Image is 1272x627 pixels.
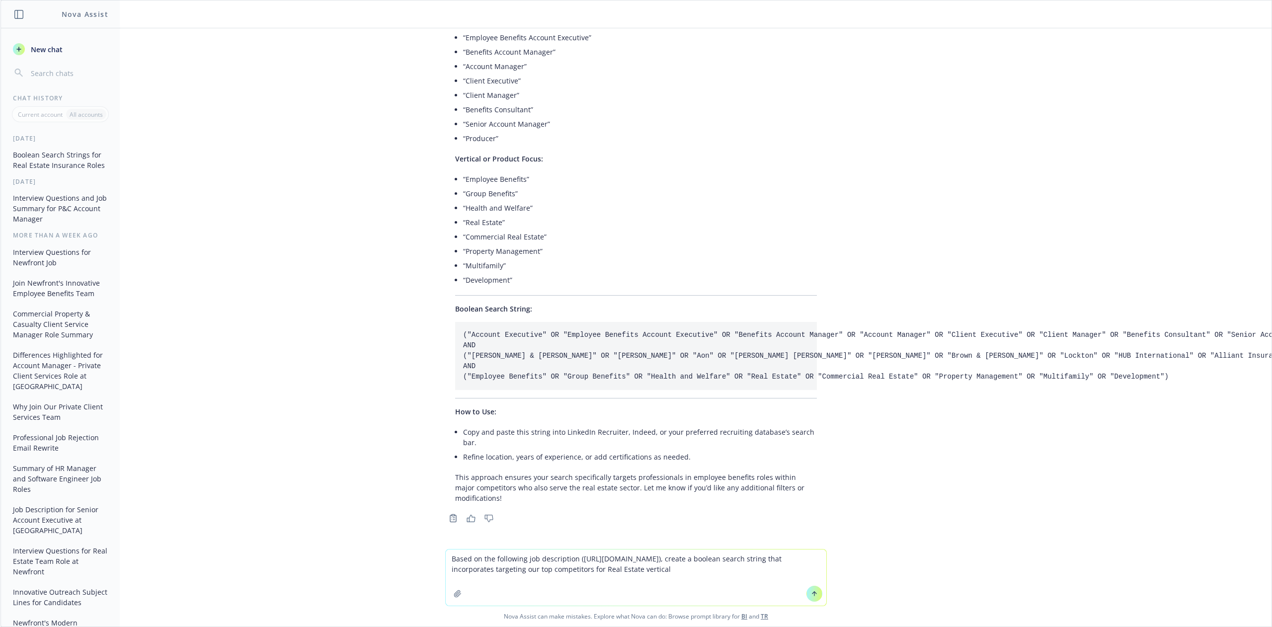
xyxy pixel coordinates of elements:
[4,606,1268,627] span: Nova Assist can make mistakes. Explore what Nova can do: Browse prompt library for and
[463,201,817,215] li: “Health and Welfare”
[29,44,63,55] span: New chat
[463,117,817,131] li: “Senior Account Manager”
[481,511,497,525] button: Thumbs down
[9,306,112,343] button: Commercial Property & Casualty Client Service Manager Role Summary
[9,543,112,580] button: Interview Questions for Real Estate Team Role at Newfront
[463,131,817,146] li: “Producer”
[463,59,817,74] li: “Account Manager”
[463,273,817,287] li: “Development”
[9,147,112,173] button: Boolean Search Strings for Real Estate Insurance Roles
[1,177,120,186] div: [DATE]
[463,215,817,230] li: “Real Estate”
[1,134,120,143] div: [DATE]
[9,501,112,539] button: Job Description for Senior Account Executive at [GEOGRAPHIC_DATA]
[455,472,817,503] p: This approach ensures your search specifically targets professionals in employee benefits roles w...
[455,304,532,313] span: Boolean Search String:
[463,450,817,464] li: Refine location, years of experience, or add certifications as needed.
[9,398,112,425] button: Why Join Our Private Client Services Team
[463,74,817,88] li: “Client Executive”
[463,172,817,186] li: “Employee Benefits”
[463,258,817,273] li: “Multifamily”
[1,94,120,102] div: Chat History
[463,102,817,117] li: “Benefits Consultant”
[9,429,112,456] button: Professional Job Rejection Email Rewrite
[18,110,63,119] p: Current account
[9,460,112,497] button: Summary of HR Manager and Software Engineer Job Roles
[9,244,112,271] button: Interview Questions for Newfront Job
[9,347,112,394] button: Differences Highlighted for Account Manager - Private Client Services Role at [GEOGRAPHIC_DATA]
[455,407,496,416] span: How to Use:
[62,9,108,19] h1: Nova Assist
[9,584,112,611] button: Innovative Outreach Subject Lines for Candidates
[9,275,112,302] button: Join Newfront's Innovative Employee Benefits Team
[463,88,817,102] li: “Client Manager”
[1,231,120,239] div: More than a week ago
[463,186,817,201] li: “Group Benefits”
[463,30,817,45] li: “Employee Benefits Account Executive”
[455,154,543,163] span: Vertical or Product Focus:
[29,66,108,80] input: Search chats
[70,110,103,119] p: All accounts
[761,612,768,621] a: TR
[9,190,112,227] button: Interview Questions and Job Summary for P&C Account Manager
[463,45,817,59] li: “Benefits Account Manager”
[463,425,817,450] li: Copy and paste this string into LinkedIn Recruiter, Indeed, or your preferred recruiting database...
[741,612,747,621] a: BI
[9,40,112,58] button: New chat
[449,514,458,523] svg: Copy to clipboard
[463,230,817,244] li: “Commercial Real Estate”
[446,549,826,606] textarea: Based on the following job description ([URL][DOMAIN_NAME]), create a boolean search string that ...
[463,244,817,258] li: “Property Management”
